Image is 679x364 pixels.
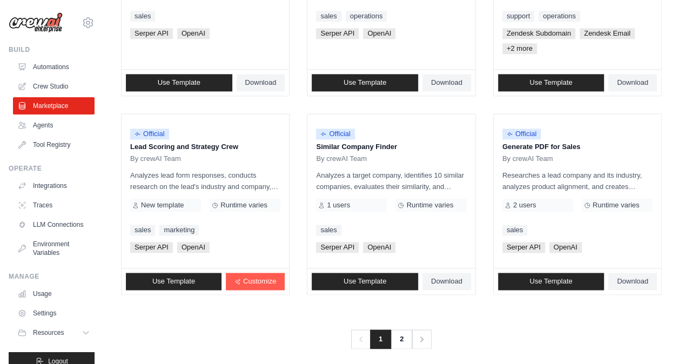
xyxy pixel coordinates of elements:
span: OpenAI [363,242,395,253]
span: 1 users [327,201,350,210]
span: Customize [243,277,276,286]
a: Use Template [498,273,604,290]
span: By crewAI Team [316,154,367,163]
a: sales [316,11,341,22]
span: OpenAI [177,28,210,39]
a: Use Template [126,74,232,91]
p: Analyzes a target company, identifies 10 similar companies, evaluates their similarity, and provi... [316,170,466,192]
a: operations [346,11,387,22]
a: operations [539,11,580,22]
div: Build [9,45,95,54]
nav: Pagination [351,329,432,349]
a: sales [502,225,527,235]
span: Use Template [158,78,200,87]
a: Download [422,74,471,91]
a: LLM Connections [13,216,95,233]
span: Download [431,78,462,87]
span: Download [617,78,648,87]
span: Official [502,129,541,139]
a: sales [130,225,155,235]
span: Official [130,129,169,139]
p: Researches a lead company and its industry, analyzes product alignment, and creates content for a... [502,170,653,192]
p: Lead Scoring and Strategy Crew [130,141,280,152]
span: Download [617,277,648,286]
span: OpenAI [177,242,210,253]
span: Runtime varies [220,201,267,210]
p: Similar Company Finder [316,141,466,152]
span: Serper API [316,28,359,39]
span: Download [245,78,277,87]
a: marketing [159,225,199,235]
span: Serper API [130,242,173,253]
a: Download [608,74,657,91]
span: Runtime varies [593,201,640,210]
a: 2 [391,329,412,349]
span: Serper API [502,242,545,253]
a: Customize [226,273,285,290]
span: 2 users [513,201,536,210]
div: Operate [9,164,95,173]
span: Resources [33,328,64,337]
a: Crew Studio [13,78,95,95]
button: Resources [13,324,95,341]
span: Official [316,129,355,139]
a: Integrations [13,177,95,194]
span: OpenAI [363,28,395,39]
a: Download [608,273,657,290]
a: Download [237,74,285,91]
span: Serper API [316,242,359,253]
a: Use Template [498,74,604,91]
span: Zendesk Subdomain [502,28,575,39]
a: Agents [13,117,95,134]
img: Logo [9,12,63,33]
span: Runtime varies [406,201,453,210]
p: Analyzes lead form responses, conducts research on the lead's industry and company, and scores th... [130,170,280,192]
a: Usage [13,285,95,302]
a: Use Template [312,74,418,91]
span: +2 more [502,43,537,54]
span: Use Template [344,277,386,286]
div: Manage [9,272,95,281]
a: sales [316,225,341,235]
a: Use Template [126,273,221,290]
a: Environment Variables [13,235,95,261]
a: Automations [13,58,95,76]
a: Use Template [312,273,418,290]
span: Use Template [344,78,386,87]
span: OpenAI [549,242,582,253]
a: Settings [13,305,95,322]
span: By crewAI Team [130,154,181,163]
p: Generate PDF for Sales [502,141,653,152]
span: Serper API [130,28,173,39]
a: Download [422,273,471,290]
span: Zendesk Email [580,28,635,39]
span: Use Template [529,277,572,286]
span: Use Template [152,277,195,286]
a: Traces [13,197,95,214]
a: sales [130,11,155,22]
span: Use Template [529,78,572,87]
span: 1 [370,329,391,349]
span: By crewAI Team [502,154,553,163]
span: New template [141,201,184,210]
a: Tool Registry [13,136,95,153]
a: Marketplace [13,97,95,114]
span: Download [431,277,462,286]
a: support [502,11,534,22]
